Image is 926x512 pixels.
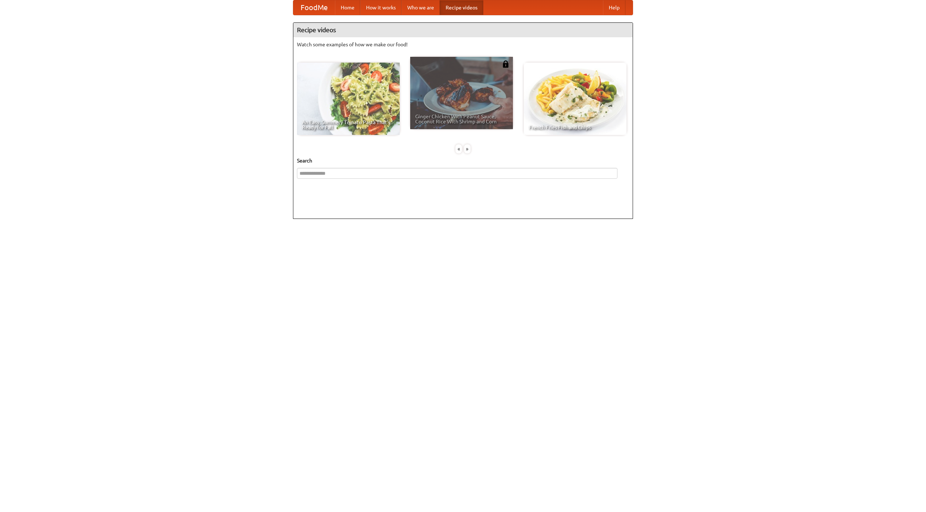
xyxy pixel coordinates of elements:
[603,0,625,15] a: Help
[297,41,629,48] p: Watch some examples of how we make our food!
[360,0,402,15] a: How it works
[502,60,509,68] img: 483408.png
[297,63,400,135] a: An Easy, Summery Tomato Pasta That's Ready for Fall
[293,23,633,37] h4: Recipe videos
[293,0,335,15] a: FoodMe
[302,120,395,130] span: An Easy, Summery Tomato Pasta That's Ready for Fall
[402,0,440,15] a: Who we are
[524,63,626,135] a: French Fries Fish and Chips
[297,157,629,164] h5: Search
[440,0,483,15] a: Recipe videos
[529,125,621,130] span: French Fries Fish and Chips
[335,0,360,15] a: Home
[464,144,471,153] div: »
[455,144,462,153] div: «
